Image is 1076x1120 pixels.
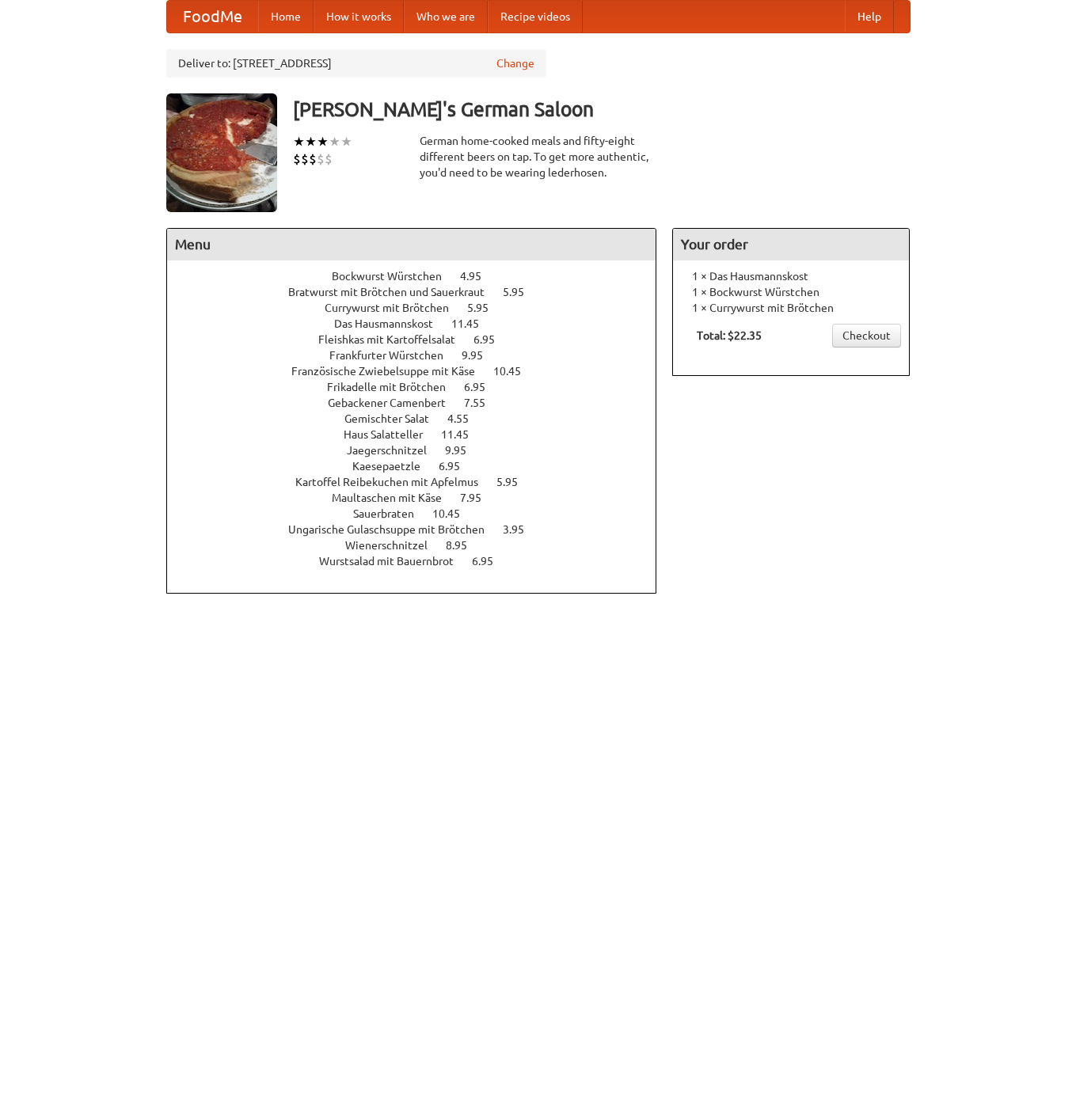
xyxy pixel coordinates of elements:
a: Kartoffel Reibekuchen mit Apfelmus 5.95 [295,476,547,488]
span: Wienerschnitzel [345,539,443,552]
span: 3.95 [503,523,540,536]
a: Change [496,55,534,71]
li: $ [293,150,301,168]
b: Total: $22.35 [697,329,762,342]
li: 1 × Das Hausmannskost [681,268,901,284]
a: Fleishkas mit Kartoffelsalat 6.95 [318,333,524,346]
li: $ [309,150,317,168]
span: 10.45 [432,507,476,520]
span: 6.95 [472,555,509,568]
a: Gemischter Salat 4.55 [344,412,498,425]
span: 11.45 [451,317,495,330]
h3: [PERSON_NAME]'s German Saloon [293,93,911,125]
a: Bratwurst mit Brötchen und Sauerkraut 5.95 [288,286,553,298]
a: Sauerbraten 10.45 [353,507,489,520]
div: Deliver to: [STREET_ADDRESS] [166,49,546,78]
h4: Your order [673,229,909,260]
span: 5.95 [496,476,534,488]
a: Wurstsalad mit Bauernbrot 6.95 [319,555,523,568]
div: German home-cooked meals and fifty-eight different beers on tap. To get more authentic, you'd nee... [420,133,657,180]
li: $ [301,150,309,168]
span: Jaegerschnitzel [347,444,443,457]
span: Ungarische Gulaschsuppe mit Brötchen [288,523,500,536]
a: FoodMe [167,1,258,32]
span: Sauerbraten [353,507,430,520]
li: ★ [317,133,329,150]
span: 4.95 [460,270,497,283]
span: Gebackener Camenbert [328,397,462,409]
span: Bratwurst mit Brötchen und Sauerkraut [288,286,500,298]
span: Kartoffel Reibekuchen mit Apfelmus [295,476,494,488]
a: Maultaschen mit Käse 7.95 [332,492,511,504]
span: 4.55 [447,412,485,425]
a: Ungarische Gulaschsuppe mit Brötchen 3.95 [288,523,553,536]
h4: Menu [167,229,656,260]
li: 1 × Bockwurst Würstchen [681,284,901,300]
a: Wienerschnitzel 8.95 [345,539,496,552]
a: Gebackener Camenbert 7.55 [328,397,515,409]
span: 9.95 [462,349,499,362]
a: Frankfurter Würstchen 9.95 [329,349,512,362]
li: 1 × Currywurst mit Brötchen [681,300,901,316]
span: 6.95 [464,381,501,393]
li: ★ [340,133,352,150]
span: Fleishkas mit Kartoffelsalat [318,333,471,346]
span: 7.95 [460,492,497,504]
a: Who we are [404,1,488,32]
li: ★ [329,133,340,150]
li: $ [325,150,333,168]
span: 7.55 [464,397,501,409]
a: Frikadelle mit Brötchen 6.95 [327,381,515,393]
span: 5.95 [503,286,540,298]
span: 9.95 [445,444,482,457]
a: Kaesepaetzle 6.95 [352,460,489,473]
a: Bockwurst Würstchen 4.95 [332,270,511,283]
span: Gemischter Salat [344,412,445,425]
span: Frankfurter Würstchen [329,349,459,362]
a: Recipe videos [488,1,583,32]
span: 10.45 [493,365,537,378]
span: Das Hausmannskost [334,317,449,330]
a: Jaegerschnitzel 9.95 [347,444,496,457]
a: Haus Salatteller 11.45 [344,428,498,441]
a: How it works [314,1,404,32]
span: 6.95 [473,333,511,346]
a: Checkout [832,324,901,347]
a: Französische Zwiebelsuppe mit Käse 10.45 [291,365,550,378]
span: Currywurst mit Brötchen [325,302,465,314]
img: angular.jpg [166,93,277,212]
span: 11.45 [441,428,485,441]
span: 8.95 [446,539,483,552]
span: Französische Zwiebelsuppe mit Käse [291,365,491,378]
a: Das Hausmannskost 11.45 [334,317,508,330]
span: 6.95 [439,460,476,473]
a: Help [845,1,894,32]
span: Wurstsalad mit Bauernbrot [319,555,470,568]
li: ★ [293,133,305,150]
li: $ [317,150,325,168]
span: Bockwurst Würstchen [332,270,458,283]
li: ★ [305,133,317,150]
a: Currywurst mit Brötchen 5.95 [325,302,518,314]
span: Haus Salatteller [344,428,439,441]
span: Kaesepaetzle [352,460,436,473]
span: 5.95 [467,302,504,314]
span: Maultaschen mit Käse [332,492,458,504]
span: Frikadelle mit Brötchen [327,381,462,393]
a: Home [258,1,314,32]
